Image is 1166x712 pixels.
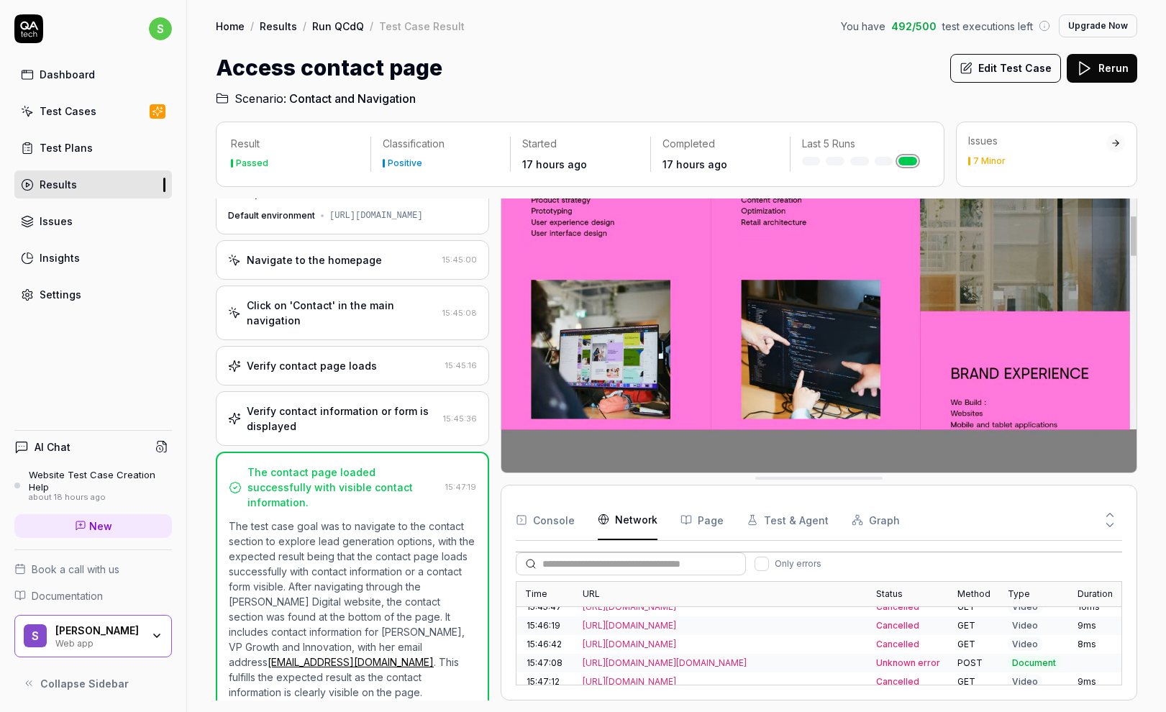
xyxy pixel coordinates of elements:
[32,588,103,603] span: Documentation
[229,519,476,700] p: The test case goal was to navigate to the contact section to explore lead generation options, wit...
[388,159,422,168] div: Positive
[527,657,562,670] time: 15:47:08
[40,250,80,265] div: Insights
[14,60,172,88] a: Dashboard
[149,17,172,40] span: s
[14,97,172,125] a: Test Cases
[1008,656,1060,670] span: Document
[867,582,949,607] div: Status
[29,469,172,493] div: Website Test Case Creation Help
[999,582,1069,607] div: Type
[228,209,315,222] div: Default environment
[949,616,999,635] div: GET
[527,619,560,632] time: 15:46:19
[1008,637,1042,651] span: Video
[775,557,821,570] span: Only errors
[40,214,73,229] div: Issues
[250,19,254,33] div: /
[303,19,306,33] div: /
[949,582,999,607] div: Method
[370,19,373,33] div: /
[680,500,724,540] button: Page
[55,636,142,648] div: Web app
[442,308,477,318] time: 15:45:08
[216,90,416,107] a: Scenario:Contact and Navigation
[14,514,172,538] a: New
[1069,598,1121,616] div: 16ms
[55,624,142,637] div: Sid Lee
[755,557,769,571] button: Only errors
[973,157,1006,165] div: 7 Minor
[841,19,885,34] span: You have
[24,624,47,647] span: S
[247,465,439,510] div: The contact page loaded successfully with visible contact information.
[329,209,423,222] div: [URL][DOMAIN_NAME]
[14,562,172,577] a: Book a call with us
[40,140,93,155] div: Test Plans
[1069,635,1121,654] div: 8ms
[583,619,860,632] div: [URL][DOMAIN_NAME]
[14,615,172,658] button: S[PERSON_NAME]Web app
[40,67,95,82] div: Dashboard
[14,207,172,235] a: Issues
[516,500,575,540] button: Console
[14,669,172,698] button: Collapse Sidebar
[583,675,860,688] div: [URL][DOMAIN_NAME]
[40,287,81,302] div: Settings
[14,244,172,272] a: Insights
[247,298,437,328] div: Click on 'Contact' in the main navigation
[891,19,937,34] span: 492 / 500
[1069,616,1121,635] div: 9ms
[379,19,465,33] div: Test Case Result
[522,137,638,151] p: Started
[445,360,477,370] time: 15:45:16
[232,90,286,107] span: Scenario:
[1059,14,1137,37] button: Upgrade Now
[662,137,778,151] p: Completed
[876,676,919,687] span: Cancelled
[14,134,172,162] a: Test Plans
[1008,675,1042,688] span: Video
[442,255,477,265] time: 15:45:00
[40,676,129,691] span: Collapse Sidebar
[522,158,587,170] time: 17 hours ago
[231,137,359,151] p: Result
[949,635,999,654] div: GET
[527,601,562,613] time: 15:45:47
[14,469,172,502] a: Website Test Case Creation Helpabout 18 hours ago
[1069,672,1121,691] div: 9ms
[598,500,657,540] button: Network
[950,54,1061,83] button: Edit Test Case
[14,588,172,603] a: Documentation
[260,19,297,33] a: Results
[35,439,70,455] h4: AI Chat
[802,137,918,151] p: Last 5 Runs
[312,19,364,33] a: Run QCdQ
[662,158,727,170] time: 17 hours ago
[236,159,268,168] div: Passed
[527,638,562,651] time: 15:46:42
[247,358,377,373] div: Verify contact page loads
[949,672,999,691] div: GET
[949,598,999,616] div: GET
[583,657,860,670] div: [URL][DOMAIN_NAME][DOMAIN_NAME]
[574,582,868,607] div: URL
[445,482,476,492] time: 15:47:19
[40,104,96,119] div: Test Cases
[32,562,119,577] span: Book a call with us
[89,519,112,534] span: New
[289,90,416,107] span: Contact and Navigation
[216,52,442,84] h1: Access contact page
[1069,582,1121,607] div: Duration
[40,177,77,192] div: Results
[268,656,434,668] a: [EMAIL_ADDRESS][DOMAIN_NAME]
[149,14,172,43] button: s
[516,582,574,607] div: Time
[247,252,382,268] div: Navigate to the homepage
[216,19,245,33] a: Home
[942,19,1033,34] span: test executions left
[1008,619,1042,632] span: Video
[14,280,172,309] a: Settings
[949,654,999,672] div: POST
[968,134,1106,148] div: Issues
